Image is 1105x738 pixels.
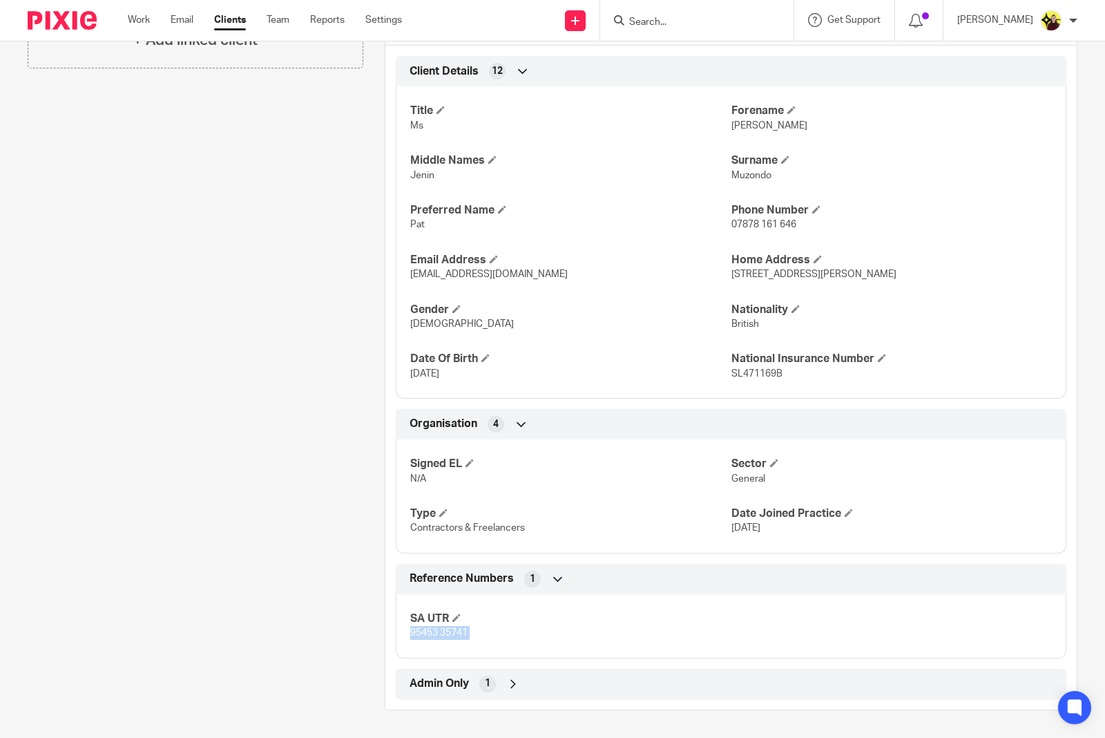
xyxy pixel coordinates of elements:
a: Clients [214,13,246,27]
span: SL471169B [731,369,782,379]
img: Pixie [28,11,97,30]
h4: Forename [731,104,1052,118]
span: Contractors & Freelancers [410,523,525,533]
h4: Email Address [410,253,731,267]
span: [STREET_ADDRESS][PERSON_NAME] [731,269,896,279]
span: British [731,319,759,329]
h4: Home Address [731,253,1052,267]
h4: Title [410,104,731,118]
span: N/A [410,474,426,484]
span: [EMAIL_ADDRESS][DOMAIN_NAME] [410,269,568,279]
span: Muzondo [731,171,771,180]
p: [PERSON_NAME] [957,13,1033,27]
h4: SA UTR [410,612,731,626]
h4: Sector [731,457,1052,471]
span: 12 [492,64,503,78]
span: [DATE] [410,369,439,379]
h4: Signed EL [410,457,731,471]
span: General [731,474,765,484]
span: Pat [410,220,425,229]
span: [DEMOGRAPHIC_DATA] [410,319,514,329]
span: Organisation [410,417,477,431]
h4: Preferred Name [410,203,731,218]
h4: Date Joined Practice [731,507,1052,521]
h4: Surname [731,153,1052,168]
span: Client Details [410,64,479,79]
span: [PERSON_NAME] [731,121,807,131]
span: Get Support [827,15,881,25]
span: [DATE] [731,523,760,533]
span: 4 [493,417,499,431]
a: Work [128,13,150,27]
span: 1 [530,572,535,586]
a: Reports [310,13,345,27]
span: Ms [410,121,423,131]
h4: Gender [410,303,731,317]
span: Jenin [410,171,434,180]
h4: Nationality [731,303,1052,317]
a: Team [267,13,289,27]
span: 95453 35741 [410,628,468,638]
span: Reference Numbers [410,571,514,586]
h4: Phone Number [731,203,1052,218]
h4: National Insurance Number [731,352,1052,366]
h4: Date Of Birth [410,352,731,366]
h4: Middle Names [410,153,731,168]
span: 07878 161 646 [731,220,796,229]
a: Email [171,13,193,27]
span: 1 [485,676,490,690]
img: Megan-Starbridge.jpg [1040,10,1062,32]
span: Admin Only [410,676,469,691]
input: Search [628,17,752,29]
h4: Type [410,507,731,521]
a: Settings [365,13,402,27]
